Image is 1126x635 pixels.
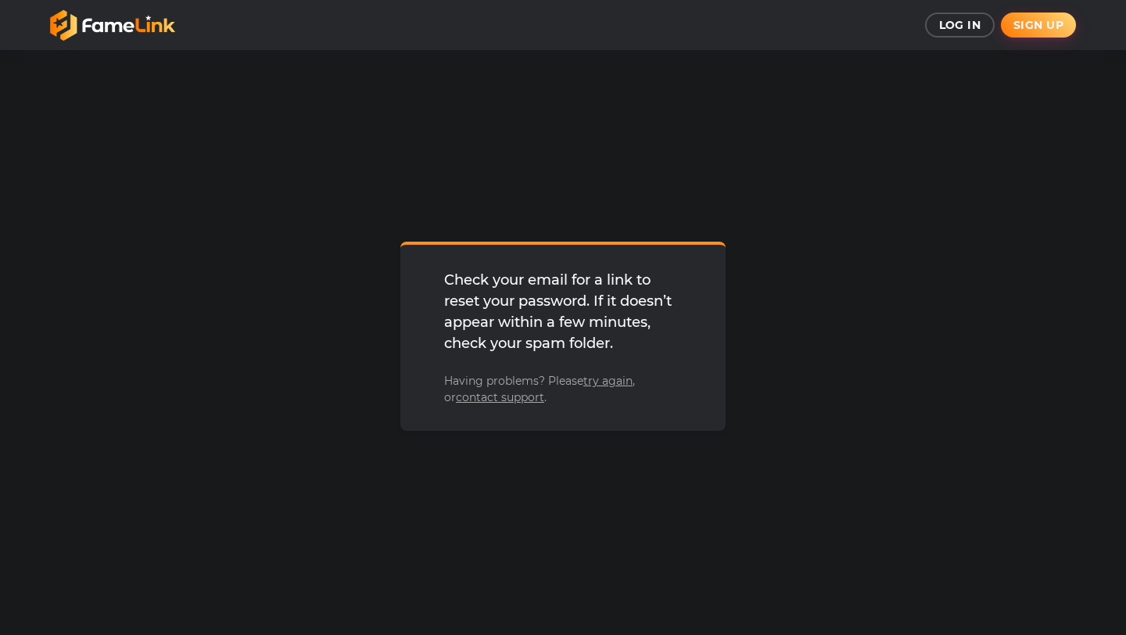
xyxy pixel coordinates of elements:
button: Log In [925,13,995,38]
a: contact support [456,390,544,404]
div: Having problems? Please , or . [444,373,682,406]
span: Log In [939,18,981,32]
button: Sign up [1001,13,1076,38]
span: Sign up [1013,18,1063,32]
div: Check your email for a link to reset your password. If it doesn’t appear within a few minutes, ch... [444,270,682,354]
a: try again [583,374,633,388]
